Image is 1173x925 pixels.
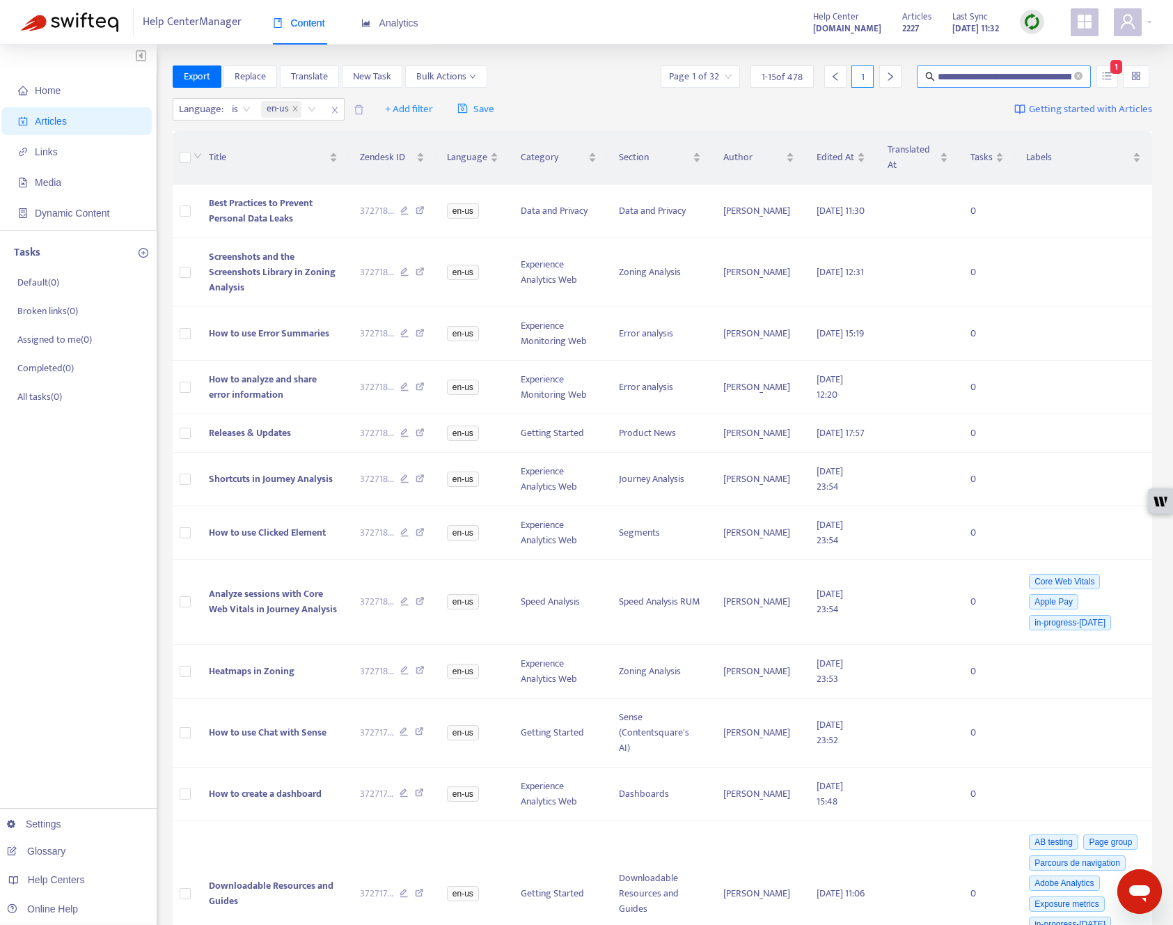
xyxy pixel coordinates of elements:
span: [DATE] 23:54 [817,586,843,617]
span: close [326,102,344,118]
span: en-us [447,725,479,740]
span: Releases & Updates [209,425,291,441]
span: home [18,86,28,95]
td: [PERSON_NAME] [712,699,805,768]
button: New Task [342,65,402,88]
span: in-progress-[DATE] [1029,615,1111,630]
span: 372718 ... [360,380,394,395]
td: Dashboards [608,768,712,821]
span: en-us [447,426,479,441]
span: Page group [1083,834,1137,850]
td: [PERSON_NAME] [712,307,805,361]
span: Getting started with Articles [1029,102,1152,118]
span: Adobe Analytics [1029,876,1099,891]
strong: 2227 [902,21,919,36]
td: Experience Analytics Web [510,768,608,821]
img: image-link [1014,104,1025,115]
span: AB testing [1029,834,1078,850]
span: container [18,208,28,218]
a: Getting started with Articles [1014,98,1152,121]
th: Zendesk ID [349,131,436,185]
span: Bulk Actions [416,69,476,84]
span: en-us [447,594,479,609]
span: user [1119,13,1136,30]
td: 0 [959,307,1015,361]
td: 0 [959,361,1015,414]
span: [DATE] 17:57 [817,425,865,441]
button: Translate [280,65,339,88]
td: Error analysis [608,307,712,361]
p: All tasks ( 0 ) [17,389,62,404]
span: Language : [173,99,226,120]
th: Edited At [805,131,876,185]
span: [DATE] 23:54 [817,517,843,548]
span: en-us [447,326,479,341]
span: Media [35,177,61,188]
span: 372717 ... [360,786,393,802]
td: [PERSON_NAME] [712,506,805,560]
span: Help Center [813,9,859,24]
span: en-us [447,786,479,802]
strong: [DATE] 11:32 [952,21,999,36]
span: Parcours de navigation [1029,855,1126,871]
span: en-us [447,203,479,219]
span: en-us [447,472,479,487]
button: Export [173,65,221,88]
span: left [830,72,840,81]
span: close [292,105,299,114]
button: unordered-list [1096,65,1118,88]
span: 1 - 15 of 478 [762,70,803,84]
td: 0 [959,238,1015,307]
span: [DATE] 23:53 [817,655,843,687]
button: Bulk Actionsdown [405,65,487,88]
td: 0 [959,699,1015,768]
span: link [18,147,28,157]
span: 372717 ... [360,886,393,901]
span: [DATE] 23:52 [817,717,843,748]
div: 1 [851,65,874,88]
span: account-book [18,116,28,126]
td: [PERSON_NAME] [712,560,805,645]
span: Downloadable Resources and Guides [209,878,333,909]
span: How to use Clicked Element [209,524,326,541]
span: [DATE] 11:06 [817,885,865,901]
span: Zendesk ID [360,150,414,165]
span: 372718 ... [360,664,394,679]
td: 0 [959,645,1015,699]
span: Content [273,17,325,29]
span: 372718 ... [360,426,394,441]
td: 0 [959,768,1015,821]
td: 0 [959,414,1015,453]
span: How to create a dashboard [209,786,322,802]
td: Error analysis [608,361,712,414]
td: Experience Analytics Web [510,506,608,560]
td: [PERSON_NAME] [712,238,805,307]
span: en-us [447,664,479,679]
span: 372717 ... [360,725,393,740]
td: 0 [959,185,1015,238]
span: Export [184,69,210,84]
span: 372718 ... [360,203,394,219]
a: [DOMAIN_NAME] [813,20,881,36]
span: + Add filter [385,101,433,118]
span: Articles [35,116,67,127]
span: 372718 ... [360,326,394,341]
span: 1 [1110,60,1122,74]
a: Settings [7,818,61,830]
p: Assigned to me ( 0 ) [17,332,92,347]
img: Swifteq [21,13,118,32]
span: en-us [447,265,479,280]
span: 372718 ... [360,525,394,541]
iframe: Button to launch messaging window [1117,869,1162,914]
td: Experience Analytics Web [510,238,608,307]
p: Default ( 0 ) [17,275,59,290]
span: close-circle [1074,70,1083,84]
span: appstore [1076,13,1093,30]
span: Author [723,150,783,165]
span: [DATE] 23:54 [817,463,843,495]
span: How to use Error Summaries [209,325,329,341]
a: Online Help [7,903,78,915]
span: search [925,72,935,81]
span: Last Sync [952,9,988,24]
span: Screenshots and the Screenshots Library in Zoning Analysis [209,249,336,295]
